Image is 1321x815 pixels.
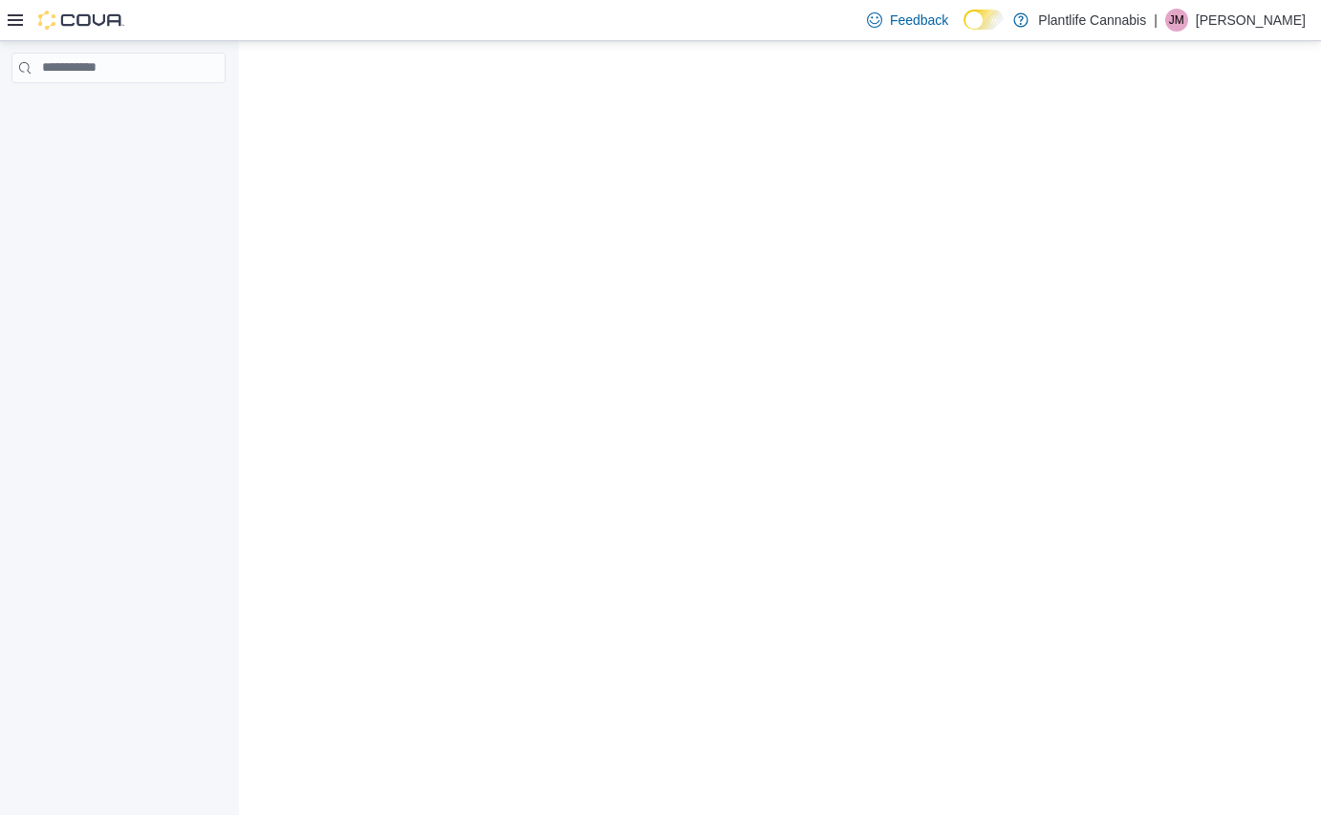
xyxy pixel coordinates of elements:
p: | [1154,9,1158,32]
a: Feedback [859,1,956,39]
img: Cova [38,11,124,30]
p: [PERSON_NAME] [1196,9,1306,32]
span: Dark Mode [964,30,964,31]
p: Plantlife Cannabis [1038,9,1146,32]
nav: Complex example [11,87,226,133]
input: Dark Mode [964,10,1004,30]
span: JM [1169,9,1184,32]
div: Justin McIssac [1165,9,1188,32]
span: Feedback [890,11,948,30]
